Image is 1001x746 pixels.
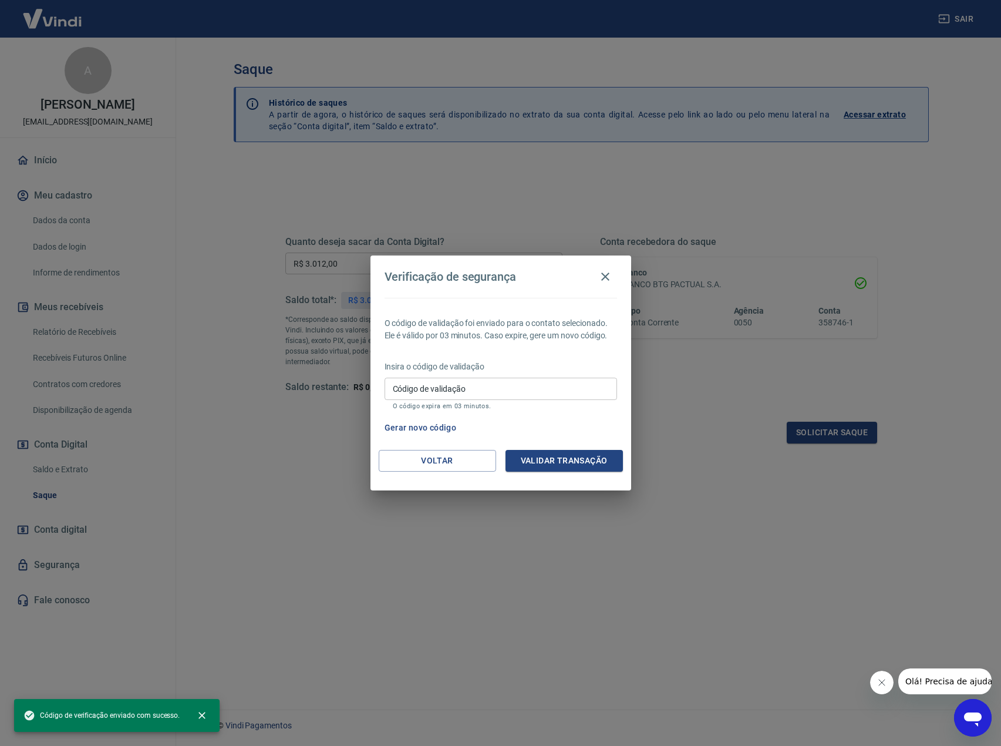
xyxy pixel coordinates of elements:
p: O código de validação foi enviado para o contato selecionado. Ele é válido por 03 minutos. Caso e... [385,317,617,342]
span: Olá! Precisa de ajuda? [7,8,99,18]
h4: Verificação de segurança [385,270,517,284]
p: Insira o código de validação [385,361,617,373]
iframe: Mensagem da empresa [898,668,992,694]
button: close [189,703,215,728]
iframe: Fechar mensagem [870,671,894,694]
button: Validar transação [505,450,623,472]
button: Gerar novo código [380,417,461,439]
p: O código expira em 03 minutos. [393,402,609,410]
iframe: Botão para abrir a janela de mensagens [954,699,992,737]
button: Voltar [379,450,496,472]
span: Código de verificação enviado com sucesso. [23,710,180,721]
